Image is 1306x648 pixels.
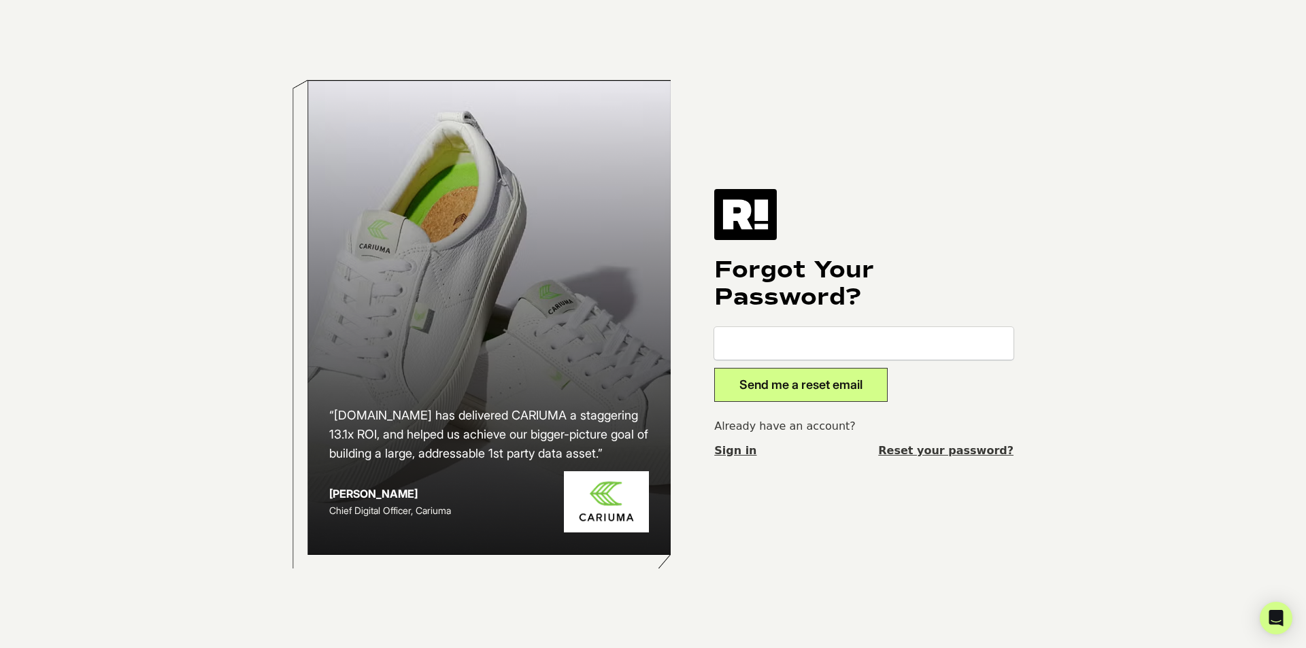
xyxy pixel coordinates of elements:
span: Chief Digital Officer, Cariuma [329,505,451,516]
h2: “[DOMAIN_NAME] has delivered CARIUMA a staggering 13.1x ROI, and helped us achieve our bigger-pic... [329,406,649,463]
img: Retention.com [714,189,777,239]
h1: Forgot Your Password? [714,256,1014,311]
div: Open Intercom Messenger [1260,602,1292,634]
img: Cariuma [564,471,649,533]
a: Sign in [714,443,756,459]
button: Send me a reset email [714,368,888,402]
p: Already have an account? [714,418,1014,434]
strong: [PERSON_NAME] [329,487,418,500]
a: Reset your password? [878,443,1014,459]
